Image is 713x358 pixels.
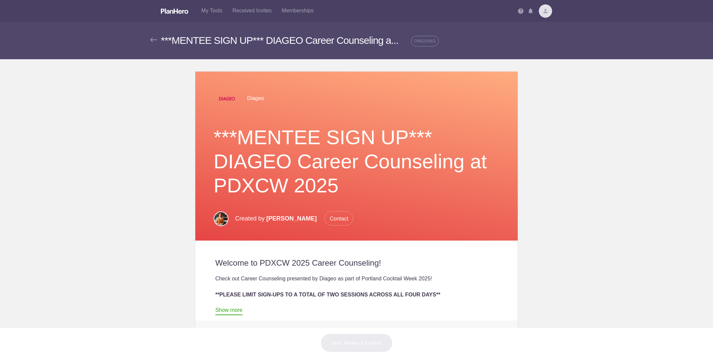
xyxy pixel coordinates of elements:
img: Logo white planhero [161,8,188,14]
img: Notifications [528,8,533,14]
span: [PERSON_NAME] [266,215,317,222]
img: Back arrow gray [150,37,157,42]
span: ONGOING [411,36,439,47]
div: Check out Career Counseling presented by Diageo as part of Portland Cocktail Week 2025! [215,275,498,283]
img: Help icon [518,8,523,14]
img: Headshot 2023.1 [214,211,228,226]
a: Show more [215,307,242,315]
p: Created by [235,211,353,226]
span: Contact [324,211,353,226]
img: Untitled design [214,85,240,112]
div: We are trying to accommodate as many folks as possible to get the opportunity to connect with a m... [215,299,498,315]
h2: Welcome to PDXCW 2025 Career Counseling! [215,258,498,268]
span: ***MENTEE SIGN UP*** DIAGEO Career Counseling a... [161,35,398,46]
div: Diageo [214,85,500,112]
h1: ***MENTEE SIGN UP*** DIAGEO Career Counseling at PDXCW 2025 [214,125,500,198]
img: Davatar [539,4,552,18]
strong: **PLEASE LIMIT SIGN-UPS TO A TOTAL OF TWO SESSIONS ACROSS ALL FOUR DAYS** [215,292,440,297]
button: Next: Review & Confirm [321,334,393,352]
